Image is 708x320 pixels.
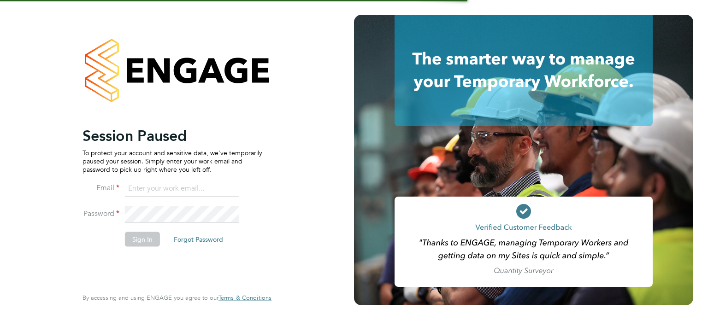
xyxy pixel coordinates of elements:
[83,148,262,174] p: To protect your account and sensitive data, we've temporarily paused your session. Simply enter y...
[125,180,239,197] input: Enter your work email...
[218,294,271,302] a: Terms & Conditions
[83,183,119,192] label: Email
[125,232,160,246] button: Sign In
[166,232,230,246] button: Forgot Password
[83,126,262,145] h2: Session Paused
[83,294,271,302] span: By accessing and using ENGAGE you agree to our
[83,209,119,218] label: Password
